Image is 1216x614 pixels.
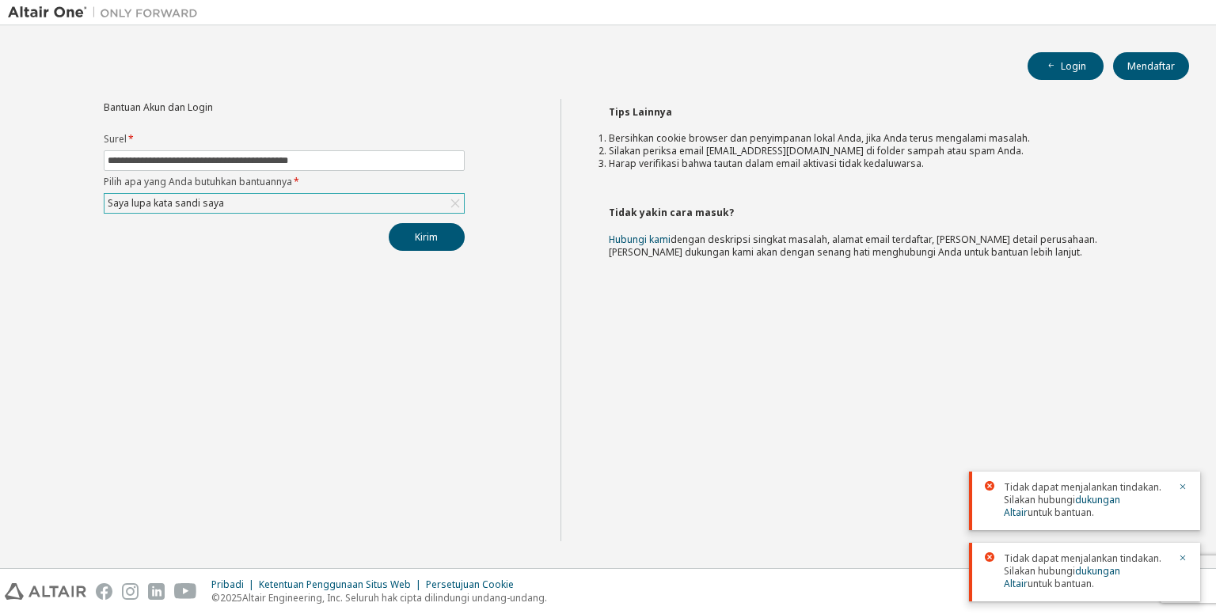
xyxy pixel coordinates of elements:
font: Tidak dapat menjalankan tindakan. Silakan hubungi [1004,551,1161,578]
font: Bersihkan cookie browser dan penyimpanan lokal Anda, jika Anda terus mengalami masalah. [609,131,1030,145]
font: 2025 [220,591,242,605]
a: Hubungi kami [609,233,671,246]
img: instagram.svg [122,583,139,600]
font: Ketentuan Penggunaan Situs Web [259,578,411,591]
font: Surel [104,132,127,146]
font: Mendaftar [1127,59,1175,73]
font: Tidak yakin cara masuk? [609,206,734,219]
img: Altair Satu [8,5,206,21]
font: Pilih apa yang Anda butuhkan bantuannya [104,175,292,188]
img: facebook.svg [96,583,112,600]
div: Saya lupa kata sandi saya [104,194,464,213]
font: Persetujuan Cookie [426,578,514,591]
a: dukungan Altair [1004,564,1120,590]
font: dengan deskripsi singkat masalah, alamat email terdaftar, [PERSON_NAME] detail perusahaan. [PERSO... [609,233,1097,259]
font: Tips Lainnya [609,105,672,119]
font: Bantuan Akun dan Login [104,100,213,114]
a: dukungan Altair [1004,493,1120,519]
font: Pribadi [211,578,244,591]
font: untuk bantuan. [1028,506,1094,519]
button: Login [1028,52,1104,80]
font: Tidak dapat menjalankan tindakan. Silakan hubungi [1004,480,1161,506]
img: altair_logo.svg [5,583,86,600]
font: Altair Engineering, Inc. Seluruh hak cipta dilindungi undang-undang. [242,591,547,605]
font: Saya lupa kata sandi saya [108,196,224,210]
img: youtube.svg [174,583,197,600]
font: Silakan periksa email [EMAIL_ADDRESS][DOMAIN_NAME] di folder sampah atau spam Anda. [609,144,1024,157]
font: Login [1061,59,1086,73]
font: Harap verifikasi bahwa tautan dalam email aktivasi tidak kedaluwarsa. [609,157,924,170]
font: Kirim [415,230,438,244]
button: Mendaftar [1113,52,1189,80]
button: Kirim [389,223,465,251]
font: © [211,591,220,605]
font: untuk bantuan. [1028,577,1094,590]
img: linkedin.svg [148,583,165,600]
